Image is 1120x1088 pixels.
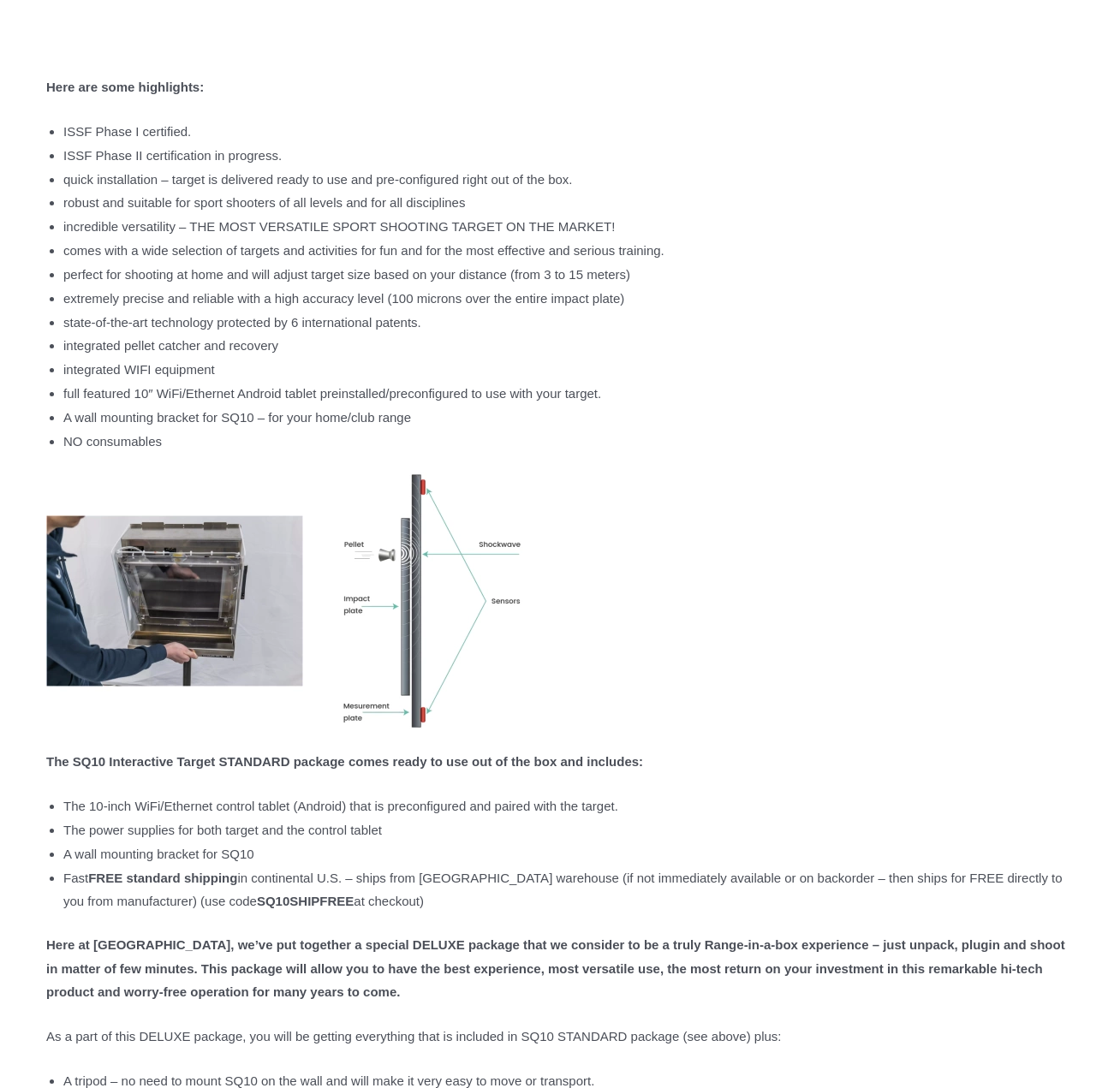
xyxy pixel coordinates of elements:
li: ISSF Phase II certification in progress. [63,144,1074,168]
li: incredible versatility – THE MOST VERSATILE SPORT SHOOTING TARGET ON THE MARKET! [63,215,1074,239]
li: integrated WIFI equipment [63,358,1074,382]
li: integrated pellet catcher and recovery [63,334,1074,358]
li: ISSF Phase I certified. [63,120,1074,144]
li: A wall mounting bracket for SQ10 – for your home/club range [63,406,1074,430]
li: quick installation – target is delivered ready to use and pre-configured right out of the box. [63,168,1074,192]
strong: SQ10SHIPFREE [257,894,354,908]
li: robust and suitable for sport shooters of all levels and for all disciplines [63,191,1074,215]
li: perfect for shooting at home and will adjust target size based on your distance (from 3 to 15 met... [63,263,1074,287]
strong: FREE [88,871,122,885]
strong: standard shipping [126,871,237,885]
strong: Here are some highlights: [46,80,204,94]
li: The 10-inch WiFi/Ethernet control tablet (Android) that is preconfigured and paired with the target. [63,794,1074,818]
li: NO consumables [63,430,1074,454]
li: A wall mounting bracket for SQ10 [63,842,1074,866]
li: state-of-the-art technology protected by 6 international patents. [63,311,1074,335]
strong: Here at [GEOGRAPHIC_DATA], we’ve put together a special DELUXE package that we consider to be a t... [46,937,1065,1000]
li: full featured 10″ WiFi/Ethernet Android tablet preinstalled/preconfigured to use with your target. [63,382,1074,406]
li: The power supplies for both target and the control tablet [63,818,1074,842]
li: extremely precise and reliable with a high accuracy level (100 microns over the entire impact plate) [63,287,1074,311]
li: Fast in continental U.S. – ships from [GEOGRAPHIC_DATA] warehouse (if not immediately available o... [63,866,1074,914]
li: comes with a wide selection of targets and activities for fun and for the most effective and seri... [63,239,1074,263]
strong: The SQ10 Interactive Target STANDARD package comes ready to use out of the box and includes: [46,754,643,769]
p: As a part of this DELUXE package, you will be getting everything that is included in SQ10 STANDAR... [46,1025,1074,1049]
